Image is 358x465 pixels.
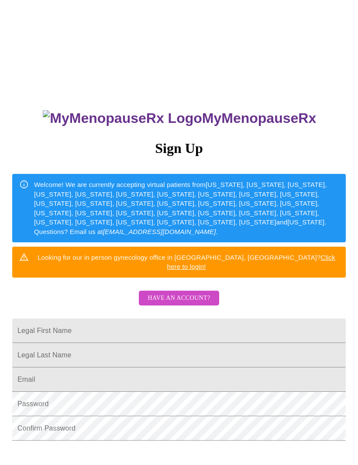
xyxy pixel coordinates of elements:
[139,291,219,306] button: Have an account?
[43,110,202,126] img: MyMenopauseRx Logo
[34,176,339,240] div: Welcome! We are currently accepting virtual patients from [US_STATE], [US_STATE], [US_STATE], [US...
[167,254,335,270] a: Click here to login!
[137,300,221,308] a: Have an account?
[12,140,346,156] h3: Sign Up
[103,228,216,235] em: [EMAIL_ADDRESS][DOMAIN_NAME]
[14,110,346,126] h3: MyMenopauseRx
[148,293,210,304] span: Have an account?
[34,249,339,275] div: Looking for our in person gynecology office in [GEOGRAPHIC_DATA], [GEOGRAPHIC_DATA]?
